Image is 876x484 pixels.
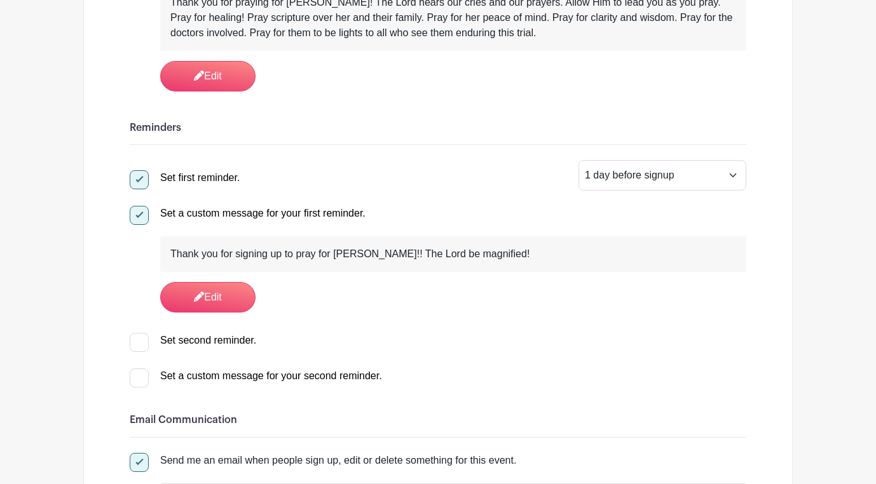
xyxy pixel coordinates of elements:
h6: Email Communication [130,414,746,426]
a: Edit [160,61,256,91]
a: Set first reminder. [130,172,240,183]
div: Send me an email when people sign up, edit or delete something for this event. [160,453,746,468]
a: Set a custom message for your first reminder. [130,208,366,218]
a: Set a custom message for your second reminder. [130,370,382,381]
div: Thank you for signing up to pray for [PERSON_NAME]!! The Lord be magnified! [170,246,736,262]
a: Edit [160,282,256,313]
div: Set a custom message for your second reminder. [160,368,382,384]
a: Set second reminder. [130,335,256,346]
h6: Reminders [130,122,746,134]
div: Set second reminder. [160,333,256,348]
div: Set a custom message for your first reminder. [160,206,366,221]
div: Set first reminder. [160,170,240,185]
